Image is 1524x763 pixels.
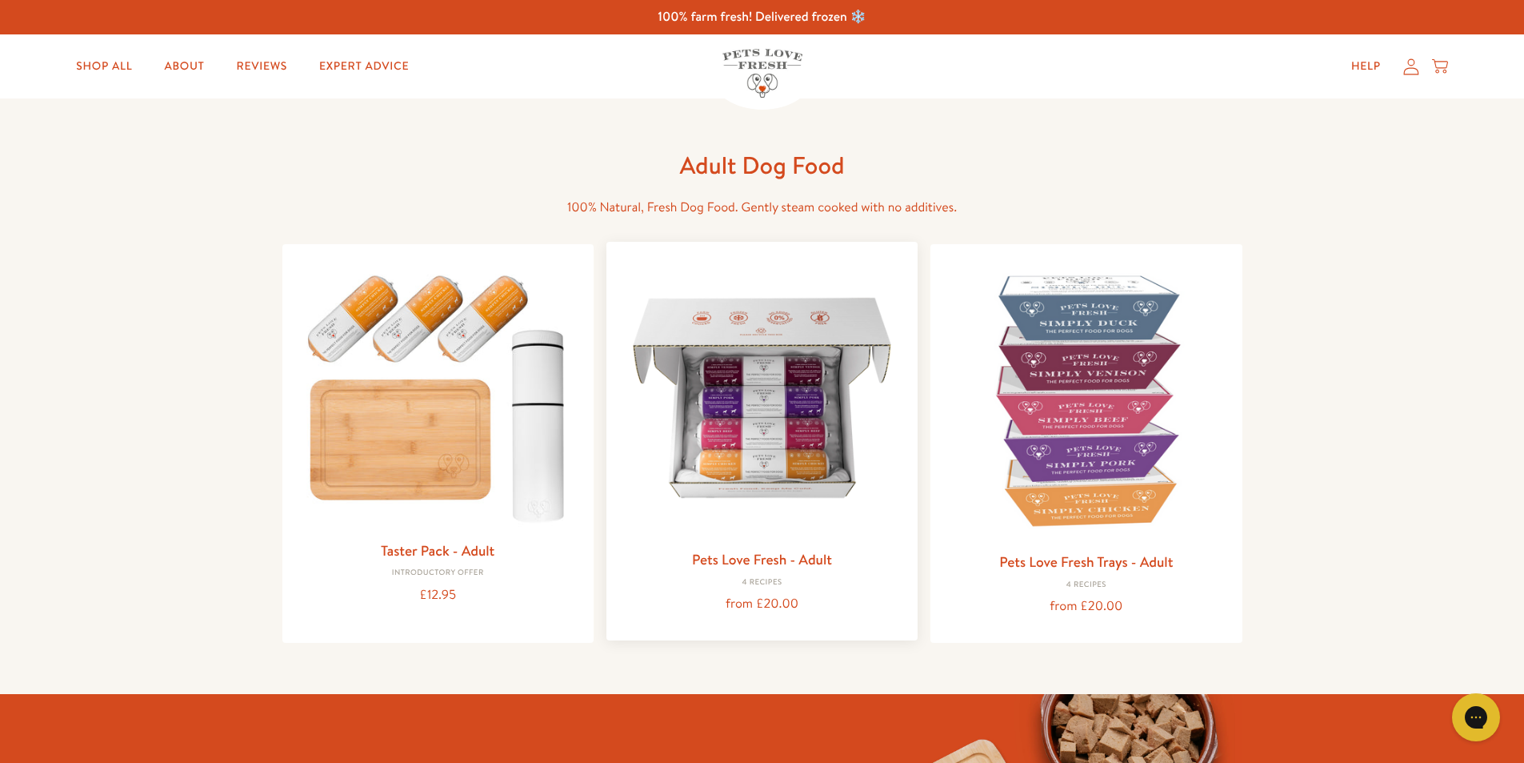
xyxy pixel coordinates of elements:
[722,49,802,98] img: Pets Love Fresh
[1338,50,1394,82] a: Help
[943,596,1229,617] div: from £20.00
[567,199,957,216] span: 100% Natural, Fresh Dog Food. Gently steam cooked with no additives.
[619,593,905,615] div: from £20.00
[224,50,300,82] a: Reviews
[619,578,905,588] div: 4 Recipes
[999,552,1173,572] a: Pets Love Fresh Trays - Adult
[943,580,1229,590] div: 4 Recipes
[1444,688,1508,747] iframe: Gorgias live chat messenger
[295,568,581,578] div: Introductory Offer
[619,255,905,540] img: Pets Love Fresh - Adult
[151,50,217,82] a: About
[381,540,494,560] a: Taster Pack - Adult
[692,549,832,569] a: Pets Love Fresh - Adult
[295,257,581,532] img: Taster Pack - Adult
[306,50,422,82] a: Expert Advice
[943,257,1229,543] img: Pets Love Fresh Trays - Adult
[506,150,1018,181] h1: Adult Dog Food
[295,584,581,606] div: £12.95
[63,50,145,82] a: Shop All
